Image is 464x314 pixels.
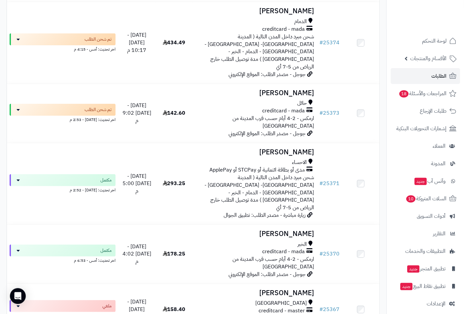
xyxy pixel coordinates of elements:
[292,159,307,166] span: الاحساء
[262,248,305,255] span: creditcard - mada
[123,172,151,195] span: [DATE] - [DATE] 5:00 م
[10,256,116,263] div: اخر تحديث: أمس - 6:53 م
[297,99,307,107] span: حائل
[427,299,446,308] span: الإعدادات
[406,194,446,203] span: السلات المتروكة
[10,186,116,193] div: اخر تحديث: [DATE] - 2:52 م
[391,121,460,137] a: إشعارات التحويلات البنكية
[10,116,116,123] div: اخر تحديث: [DATE] - 2:53 م
[319,179,323,187] span: #
[391,103,460,119] a: طلبات الإرجاع
[407,264,446,273] span: تطبيق المتجر
[391,191,460,207] a: السلات المتروكة10
[391,68,460,84] a: الطلبات
[10,45,116,52] div: اخر تحديث: أمس - 4:15 م
[414,178,427,185] span: جديد
[433,229,446,238] span: التقارير
[100,247,112,254] span: مكتمل
[414,177,446,186] span: وآتس آب
[196,289,314,297] h3: [PERSON_NAME]
[431,71,446,81] span: الطلبات
[163,250,186,258] span: 178.25
[262,25,305,33] span: creditcard - mada
[391,33,460,49] a: لوحة التحكم
[319,305,339,313] a: #25367
[422,36,446,46] span: لوحة التحكم
[163,109,186,117] span: 142.60
[391,173,460,189] a: وآتس آبجديد
[100,177,112,183] span: مكتمل
[319,179,339,187] a: #25371
[391,86,460,101] a: المراجعات والأسئلة18
[319,109,339,117] a: #25373
[262,107,305,115] span: creditcard - mada
[391,156,460,172] a: المدونة
[163,179,186,187] span: 293.25
[85,106,112,113] span: تم شحن الطلب
[400,282,446,291] span: تطبيق نقاط البيع
[420,106,446,116] span: طلبات الإرجاع
[391,208,460,224] a: أدوات التسويق
[417,212,446,221] span: أدوات التسويق
[419,11,458,24] img: logo-2.png
[224,211,305,219] span: زيارة مباشرة - مصدر الطلب: تطبيق الجوال
[319,109,323,117] span: #
[407,265,419,273] span: جديد
[232,114,314,130] span: ارمكس - 2-4 أيام حسب قرب المدينة من [GEOGRAPHIC_DATA]
[196,7,314,15] h3: [PERSON_NAME]
[391,226,460,242] a: التقارير
[85,36,112,43] span: تم شحن الطلب
[123,101,151,125] span: [DATE] - [DATE] 9:02 م
[319,250,323,258] span: #
[255,299,307,307] span: [GEOGRAPHIC_DATA]
[391,278,460,294] a: تطبيق نقاط البيعجديد
[405,247,446,256] span: التطبيقات والخدمات
[229,270,305,278] span: جوجل - مصدر الطلب: الموقع الإلكتروني
[399,89,446,98] span: المراجعات والأسئلة
[433,141,446,151] span: العملاء
[391,138,460,154] a: العملاء
[400,283,412,290] span: جديد
[391,243,460,259] a: التطبيقات والخدمات
[319,39,339,47] a: #25374
[319,305,323,313] span: #
[163,39,186,47] span: 434.49
[319,39,323,47] span: #
[163,305,186,313] span: 158.40
[298,241,307,248] span: الخبر
[204,33,314,71] span: شحن مبرد داخل المدن التالية ( المدينة [GEOGRAPHIC_DATA]- [GEOGRAPHIC_DATA] - [GEOGRAPHIC_DATA] - ...
[10,288,26,304] div: Open Intercom Messenger
[410,54,446,63] span: الأقسام والمنتجات
[391,296,460,312] a: الإعدادات
[102,303,112,309] span: ملغي
[209,166,305,174] span: مدى أو بطاقة ائتمانية أو STCPay أو ApplePay
[396,124,446,133] span: إشعارات التحويلات البنكية
[399,90,409,98] span: 18
[229,130,305,137] span: جوجل - مصدر الطلب: الموقع الإلكتروني
[431,159,446,168] span: المدونة
[319,250,339,258] a: #25370
[406,195,416,203] span: 10
[391,261,460,277] a: تطبيق المتجرجديد
[127,31,146,54] span: [DATE] - [DATE] 10:17 م
[204,174,314,212] span: شحن مبرد داخل المدن التالية ( المدينة [GEOGRAPHIC_DATA]- [GEOGRAPHIC_DATA] - [GEOGRAPHIC_DATA] - ...
[196,148,314,156] h3: [PERSON_NAME]
[229,70,305,78] span: جوجل - مصدر الطلب: الموقع الإلكتروني
[123,243,151,266] span: [DATE] - [DATE] 4:02 م
[294,18,307,25] span: الدمام
[232,255,314,271] span: ارمكس - 2-4 أيام حسب قرب المدينة من [GEOGRAPHIC_DATA]
[196,230,314,238] h3: [PERSON_NAME]
[196,89,314,97] h3: [PERSON_NAME]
